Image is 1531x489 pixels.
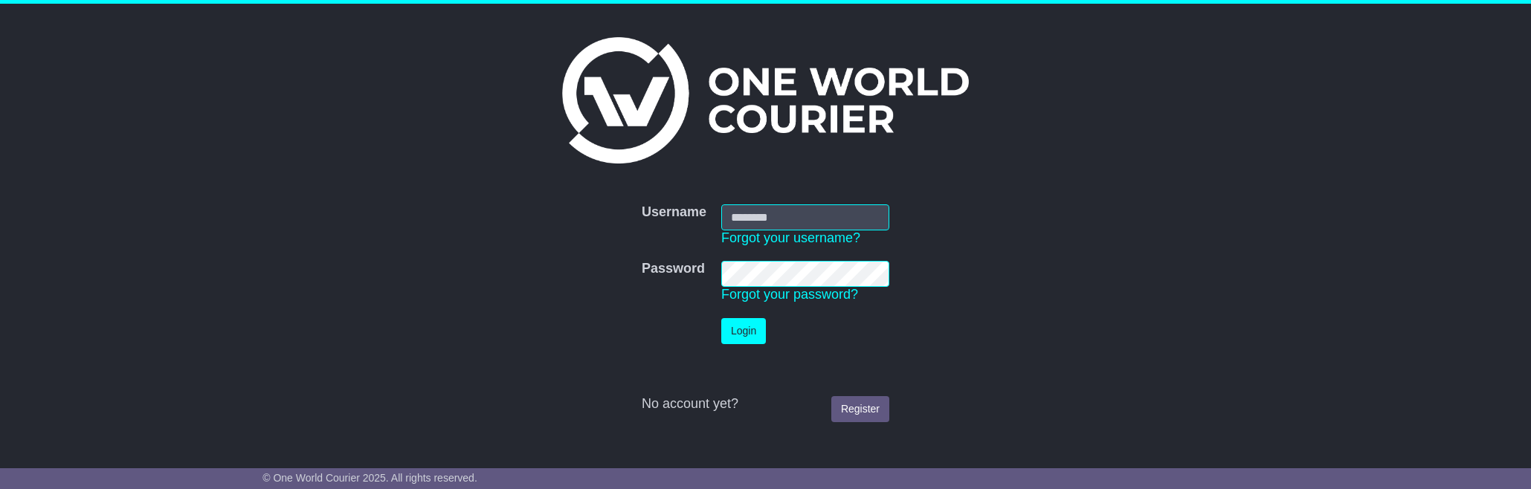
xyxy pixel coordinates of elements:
[831,396,889,422] a: Register
[642,261,705,277] label: Password
[642,396,889,412] div: No account yet?
[721,230,860,245] a: Forgot your username?
[262,472,477,484] span: © One World Courier 2025. All rights reserved.
[642,204,706,221] label: Username
[562,37,968,163] img: One World
[721,287,858,302] a: Forgot your password?
[721,318,766,344] button: Login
